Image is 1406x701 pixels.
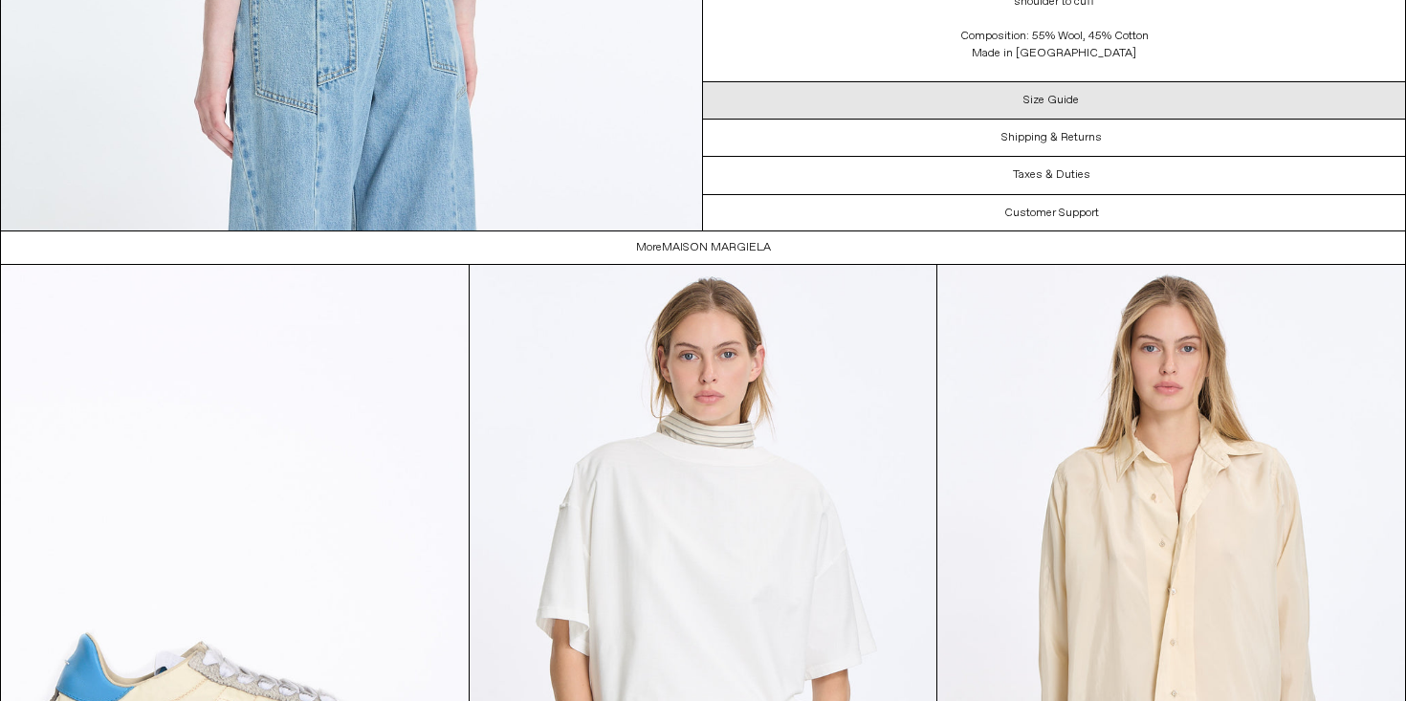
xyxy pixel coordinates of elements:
h3: Customer Support [1004,206,1099,219]
h3: Shipping & Returns [1001,131,1102,144]
h1: More [636,231,771,264]
h3: Taxes & Duties [1013,168,1090,182]
h3: Size Guide [1023,93,1079,106]
span: Maison Margiela [662,241,771,254]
